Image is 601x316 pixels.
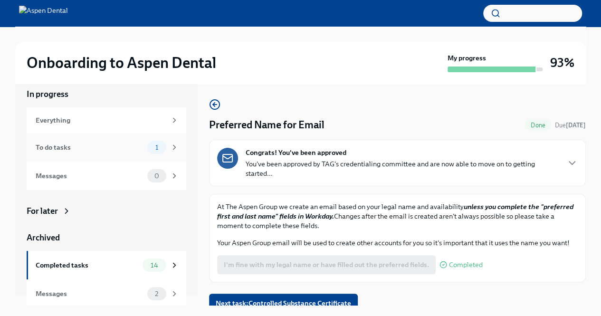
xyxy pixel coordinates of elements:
div: To do tasks [36,142,143,153]
h3: 93% [550,54,574,71]
p: Your Aspen Group email will be used to create other accounts for you so it's important that it us... [217,238,578,248]
a: For later [27,205,186,217]
img: Aspen Dental [19,6,68,21]
span: Completed [449,261,483,268]
a: In progress [27,88,186,100]
span: Due [555,122,586,129]
h4: Preferred Name for Email [209,118,324,132]
strong: Congrats! You've been approved [246,148,346,157]
p: You've been approved by TAG's credentialing committee and are now able to move on to getting star... [246,159,559,178]
a: Messages2 [27,279,186,308]
a: Messages0 [27,162,186,190]
span: September 2nd, 2025 10:00 [555,121,586,130]
span: Next task : Controlled Substance Certificate [216,298,351,308]
div: Everything [36,115,166,125]
strong: My progress [448,53,486,63]
a: To do tasks1 [27,133,186,162]
span: 0 [149,172,165,180]
div: Messages [36,288,143,299]
span: 14 [145,262,163,269]
span: Done [525,122,551,129]
button: Next task:Controlled Substance Certificate [209,294,358,313]
h2: Onboarding to Aspen Dental [27,53,216,72]
p: At The Aspen Group we create an email based on your legal name and availability Changes after the... [217,202,578,230]
div: Messages [36,171,143,181]
strong: [DATE] [566,122,586,129]
a: Everything [27,107,186,133]
span: 1 [150,144,164,151]
div: For later [27,205,58,217]
div: Completed tasks [36,260,139,270]
a: Completed tasks14 [27,251,186,279]
span: 2 [149,290,164,297]
a: Archived [27,232,186,243]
